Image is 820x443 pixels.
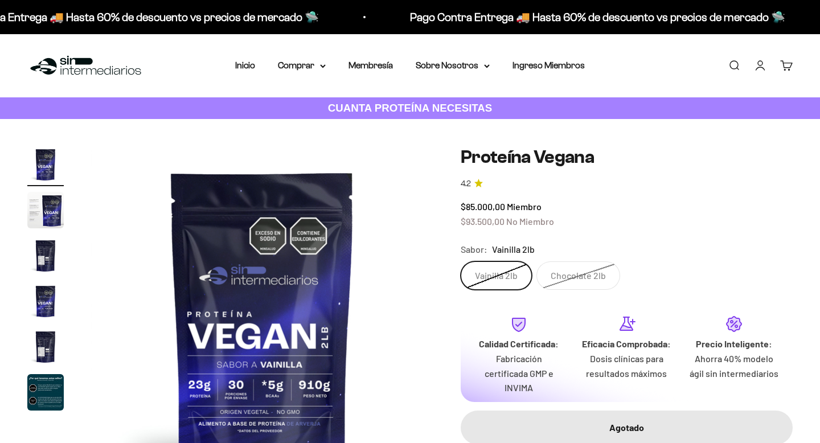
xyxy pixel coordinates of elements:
img: Proteína Vegana [27,374,64,411]
img: Proteína Vegana [27,329,64,365]
button: Ir al artículo 1 [27,146,64,186]
span: $85.000,00 [461,201,505,212]
img: Proteína Vegana [27,146,64,183]
p: Fabricación certificada GMP e INVIMA [474,351,564,395]
img: Proteína Vegana [27,237,64,274]
a: Inicio [235,60,255,70]
a: Ingreso Miembros [512,60,585,70]
strong: Eficacia Comprobada: [582,338,671,349]
span: No Miembro [506,216,554,227]
h1: Proteína Vegana [461,146,793,168]
strong: Calidad Certificada: [479,338,559,349]
a: 4.24.2 de 5.0 estrellas [461,178,793,190]
a: Membresía [348,60,393,70]
button: Ir al artículo 3 [27,237,64,277]
button: Ir al artículo 2 [27,192,64,232]
summary: Sobre Nosotros [416,58,490,73]
span: Miembro [507,201,542,212]
p: Dosis clínicas para resultados máximos [582,351,671,380]
img: Proteína Vegana [27,192,64,228]
span: $93.500,00 [461,216,505,227]
p: Ahorra 40% modelo ágil sin intermediarios [690,351,779,380]
span: 4.2 [461,178,471,190]
strong: Precio Inteligente: [696,338,772,349]
strong: CUANTA PROTEÍNA NECESITAS [328,102,493,114]
button: Ir al artículo 4 [27,283,64,323]
button: Ir al artículo 6 [27,374,64,414]
legend: Sabor: [461,242,487,257]
p: Pago Contra Entrega 🚚 Hasta 60% de descuento vs precios de mercado 🛸 [379,8,755,26]
div: Agotado [483,420,770,435]
span: Vainilla 2lb [492,242,535,257]
button: Ir al artículo 5 [27,329,64,368]
summary: Comprar [278,58,326,73]
img: Proteína Vegana [27,283,64,319]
